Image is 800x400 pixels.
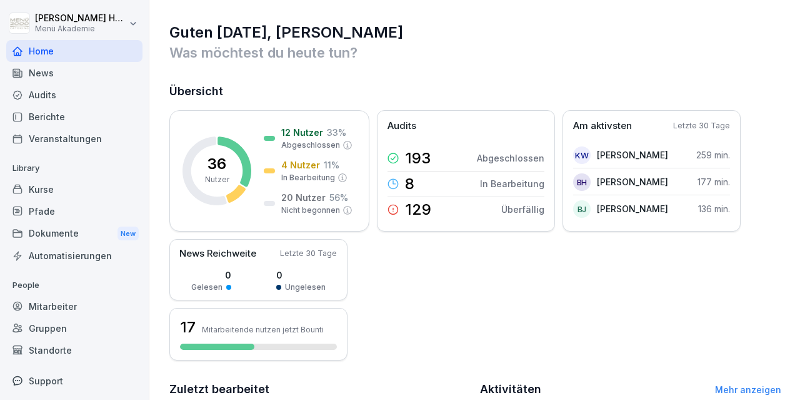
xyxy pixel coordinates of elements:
a: Mehr anzeigen [715,384,781,395]
p: 129 [405,202,431,217]
p: Mitarbeitende nutzen jetzt Bounti [202,325,324,334]
p: In Bearbeitung [480,177,544,190]
p: Überfällig [501,203,544,216]
p: 11 % [324,158,339,172]
p: Library [6,158,142,178]
p: In Bearbeitung [281,172,335,183]
a: Berichte [6,106,142,128]
p: 4 Nutzer [281,158,320,172]
p: [PERSON_NAME] [597,175,668,188]
a: Gruppen [6,317,142,339]
p: Abgeschlossen [281,140,340,151]
h3: 17 [180,317,196,338]
a: Veranstaltungen [6,128,142,150]
a: Audits [6,84,142,106]
a: Mitarbeiter [6,295,142,317]
p: 56 % [329,191,348,204]
a: Automatisierungen [6,245,142,267]
p: 193 [405,151,431,166]
a: DokumenteNew [6,222,142,245]
p: Nutzer [205,174,229,185]
p: 0 [276,269,326,282]
div: KW [573,146,591,164]
p: Gelesen [191,282,222,293]
p: People [6,275,142,295]
div: Support [6,370,142,392]
p: News Reichweite [179,247,256,261]
p: 259 min. [696,148,730,162]
p: 12 Nutzer [281,126,323,139]
p: [PERSON_NAME] Hemmen [35,13,126,24]
p: 8 [405,177,414,192]
a: Kurse [6,178,142,200]
div: Dokumente [6,222,142,245]
p: Ungelesen [285,282,326,293]
p: 177 min. [697,175,730,188]
p: Letzte 30 Tage [673,120,730,131]
div: New [117,227,139,241]
h2: Übersicht [169,83,781,100]
div: BH [573,173,591,191]
a: Pfade [6,200,142,222]
p: Letzte 30 Tage [280,248,337,259]
p: [PERSON_NAME] [597,202,668,215]
a: Home [6,40,142,62]
p: Am aktivsten [573,119,632,133]
p: Nicht begonnen [281,205,340,216]
p: 136 min. [698,202,730,215]
a: News [6,62,142,84]
div: BJ [573,200,591,218]
p: Abgeschlossen [477,151,544,165]
p: 33 % [327,126,346,139]
h1: Guten [DATE], [PERSON_NAME] [169,23,781,43]
p: [PERSON_NAME] [597,148,668,162]
p: 0 [191,269,231,282]
p: 36 [207,156,226,172]
p: Was möchtest du heute tun? [169,43,781,63]
a: Standorte [6,339,142,361]
h2: Aktivitäten [480,381,541,398]
p: Menü Akademie [35,24,126,33]
p: Audits [387,119,416,133]
h2: Zuletzt bearbeitet [169,381,471,398]
p: 20 Nutzer [281,191,326,204]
